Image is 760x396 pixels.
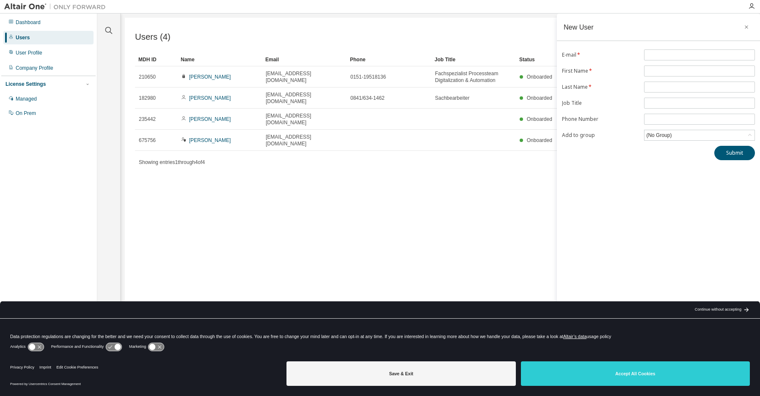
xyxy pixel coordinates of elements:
div: Status [519,53,702,66]
img: Altair One [4,3,110,11]
div: Users [16,34,30,41]
span: 0151-19518136 [350,74,386,80]
span: Showing entries 1 through 4 of 4 [139,159,205,165]
span: [EMAIL_ADDRESS][DOMAIN_NAME] [266,134,343,147]
label: Last Name [562,84,639,90]
span: Onboarded [527,116,552,122]
div: MDH ID [138,53,174,66]
a: [PERSON_NAME] [189,95,231,101]
span: Fachspezialist Processteam Digitalization & Automation [435,70,512,84]
span: 182980 [139,95,156,101]
div: Managed [16,96,37,102]
span: 0841/634-1462 [350,95,385,101]
div: Email [265,53,343,66]
span: Onboarded [527,137,552,143]
button: Submit [714,146,755,160]
div: On Prem [16,110,36,117]
span: [EMAIL_ADDRESS][DOMAIN_NAME] [266,91,343,105]
div: User Profile [16,49,42,56]
div: Dashboard [16,19,41,26]
a: [PERSON_NAME] [189,116,231,122]
span: [EMAIL_ADDRESS][DOMAIN_NAME] [266,112,343,126]
div: Job Title [435,53,512,66]
div: Name [181,53,259,66]
span: 210650 [139,74,156,80]
label: Job Title [562,100,639,107]
label: Phone Number [562,116,639,123]
span: Sachbearbeiter [435,95,469,101]
label: Add to group [562,132,639,139]
span: Onboarded [527,74,552,80]
span: 235442 [139,116,156,123]
div: (No Group) [644,130,754,140]
span: 675756 [139,137,156,144]
div: License Settings [6,81,46,87]
label: First Name [562,68,639,74]
a: [PERSON_NAME] [189,74,231,80]
span: Users (4) [135,32,171,42]
span: Onboarded [527,95,552,101]
div: (No Group) [645,131,673,140]
div: New User [564,24,594,30]
div: Phone [350,53,428,66]
div: Company Profile [16,65,53,71]
span: [EMAIL_ADDRESS][DOMAIN_NAME] [266,70,343,84]
a: [PERSON_NAME] [189,137,231,143]
label: E-mail [562,52,639,58]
